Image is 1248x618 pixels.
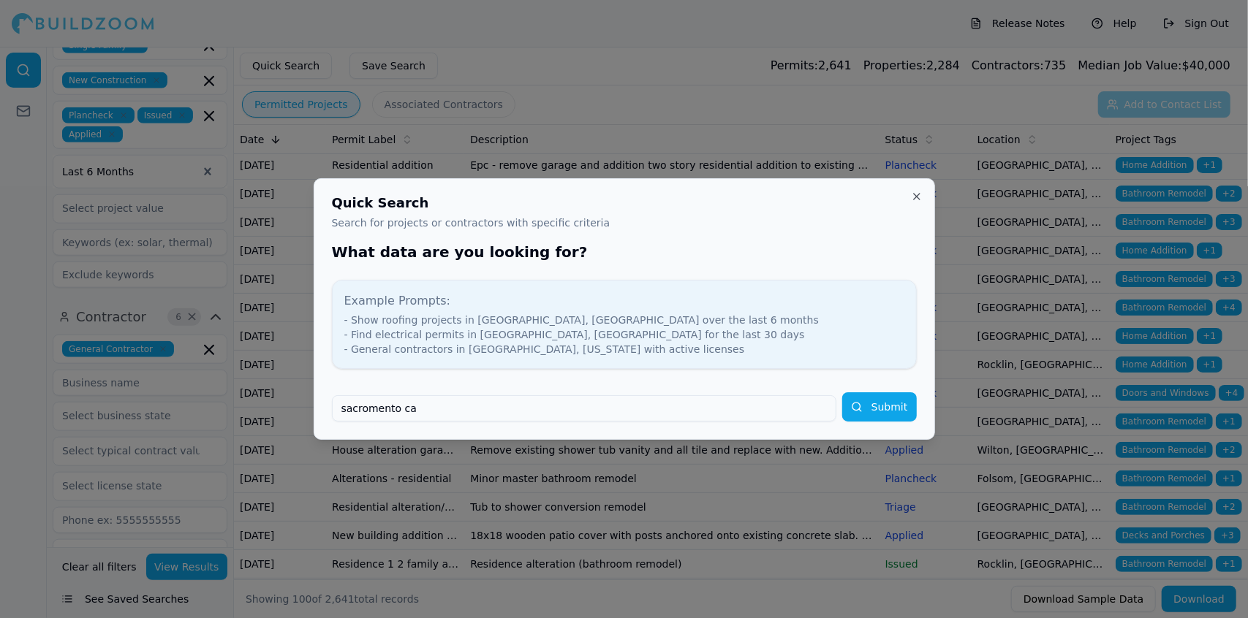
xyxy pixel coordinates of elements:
li: - Find electrical permits in [GEOGRAPHIC_DATA], [GEOGRAPHIC_DATA] for the last 30 days [344,327,904,342]
h2: Quick Search [332,197,917,210]
li: - General contractors in [GEOGRAPHIC_DATA], [US_STATE] with active licenses [344,342,904,356]
p: Search for projects or contractors with specific criteria [332,215,917,230]
input: Type your search prompt... [332,395,836,421]
h2: What data are you looking for? [332,242,917,262]
div: Example Prompts: [344,292,904,310]
li: - Show roofing projects in [GEOGRAPHIC_DATA], [GEOGRAPHIC_DATA] over the last 6 months [344,313,904,327]
button: Submit [842,392,917,421]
